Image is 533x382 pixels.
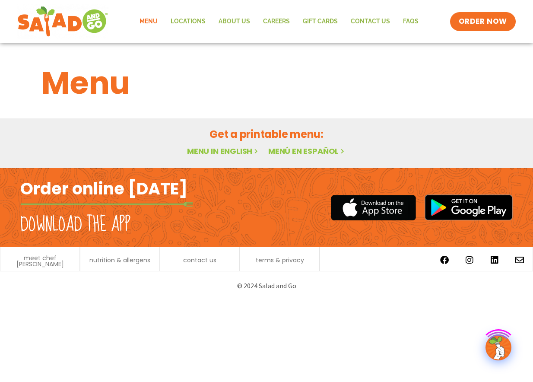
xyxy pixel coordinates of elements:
img: appstore [331,194,416,222]
a: FAQs [397,12,425,32]
a: Menu [133,12,164,32]
nav: Menu [133,12,425,32]
a: Menu in English [187,146,260,156]
h2: Order online [DATE] [20,178,187,199]
a: nutrition & allergens [89,257,150,263]
a: Locations [164,12,212,32]
img: google_play [425,194,513,220]
a: meet chef [PERSON_NAME] [5,255,75,267]
img: fork [20,202,193,207]
a: Menú en español [268,146,346,156]
a: Careers [257,12,296,32]
h2: Get a printable menu: [41,127,492,142]
a: About Us [212,12,257,32]
span: ORDER NOW [459,16,507,27]
a: GIFT CARDS [296,12,344,32]
img: new-SAG-logo-768×292 [17,4,108,39]
h1: Menu [41,60,492,106]
a: Contact Us [344,12,397,32]
a: terms & privacy [256,257,304,263]
a: ORDER NOW [450,12,516,31]
h2: Download the app [20,213,130,237]
a: contact us [183,257,216,263]
p: © 2024 Salad and Go [25,280,508,292]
